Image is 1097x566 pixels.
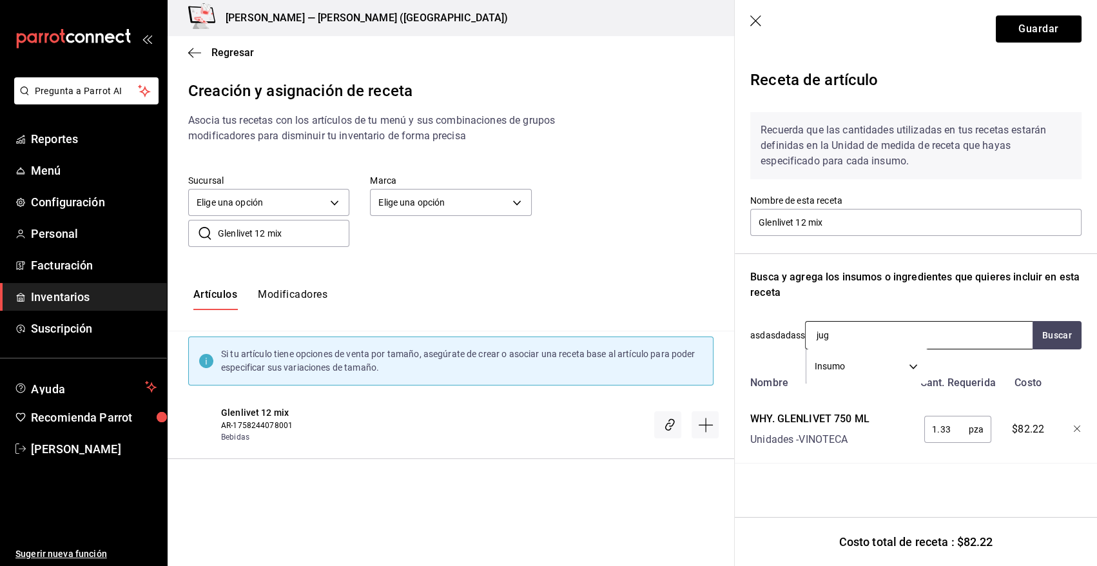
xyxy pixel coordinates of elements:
[31,320,157,337] span: Suscripción
[31,379,140,395] span: Ayuda
[750,321,1082,349] div: asdasdadass
[750,63,1082,102] div: Receta de artículo
[31,130,157,148] span: Reportes
[998,370,1054,391] div: Costo
[188,114,555,142] span: Asocia tus recetas con los artículos de tu menú y sus combinaciones de grupos modificadores para ...
[215,10,508,26] h3: [PERSON_NAME] — [PERSON_NAME] ([GEOGRAPHIC_DATA])
[35,84,139,98] span: Pregunta a Parrot AI
[31,409,157,426] span: Recomienda Parrot
[14,77,159,104] button: Pregunta a Parrot AI
[188,189,349,216] div: Elige una opción
[913,370,998,391] div: Cant. Requerida
[996,15,1082,43] button: Guardar
[221,406,336,420] span: Glenlivet 12 mix
[221,420,336,431] span: AR-1758244078001
[221,431,336,443] span: Bebidas
[924,416,991,443] div: pza
[188,79,714,102] div: Creación y asignación de receta
[31,193,157,211] span: Configuración
[15,547,157,561] span: Sugerir nueva función
[211,46,254,59] span: Regresar
[218,220,349,246] input: Busca nombre de artículo o modificador
[188,46,254,59] button: Regresar
[750,112,1082,179] div: Recuerda que las cantidades utilizadas en tus recetas estarán definidas en la Unidad de medida de...
[1033,321,1082,349] button: Buscar
[31,257,157,274] span: Facturación
[735,517,1097,566] div: Costo total de receta : $82.22
[9,93,159,107] a: Pregunta a Parrot AI
[745,370,913,391] div: Nombre
[193,288,237,310] button: Artículos
[221,347,703,375] div: Si tu artículo tiene opciones de venta por tamaño, asegúrate de crear o asociar una receta base a...
[750,196,1082,205] label: Nombre de esta receta
[806,322,935,349] input: Buscar insumo
[750,269,1082,300] div: Busca y agrega los insumos o ingredientes que quieres incluir en esta receta
[924,416,969,442] input: 0
[1012,422,1044,437] span: $82.22
[31,162,157,179] span: Menú
[750,432,869,447] div: Unidades - VINOTECA
[654,411,681,438] div: Asociar receta
[193,288,327,310] div: navigation tabs
[370,176,531,185] label: Marca
[31,440,157,458] span: [PERSON_NAME]
[31,288,157,306] span: Inventarios
[142,34,152,44] button: open_drawer_menu
[31,225,157,242] span: Personal
[692,411,719,438] div: Crear receta
[258,288,327,310] button: Modificadores
[750,411,869,427] div: WHY. GLENLIVET 750 ML
[806,349,928,384] div: Insumo
[370,189,531,216] div: Elige una opción
[188,176,349,185] label: Sucursal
